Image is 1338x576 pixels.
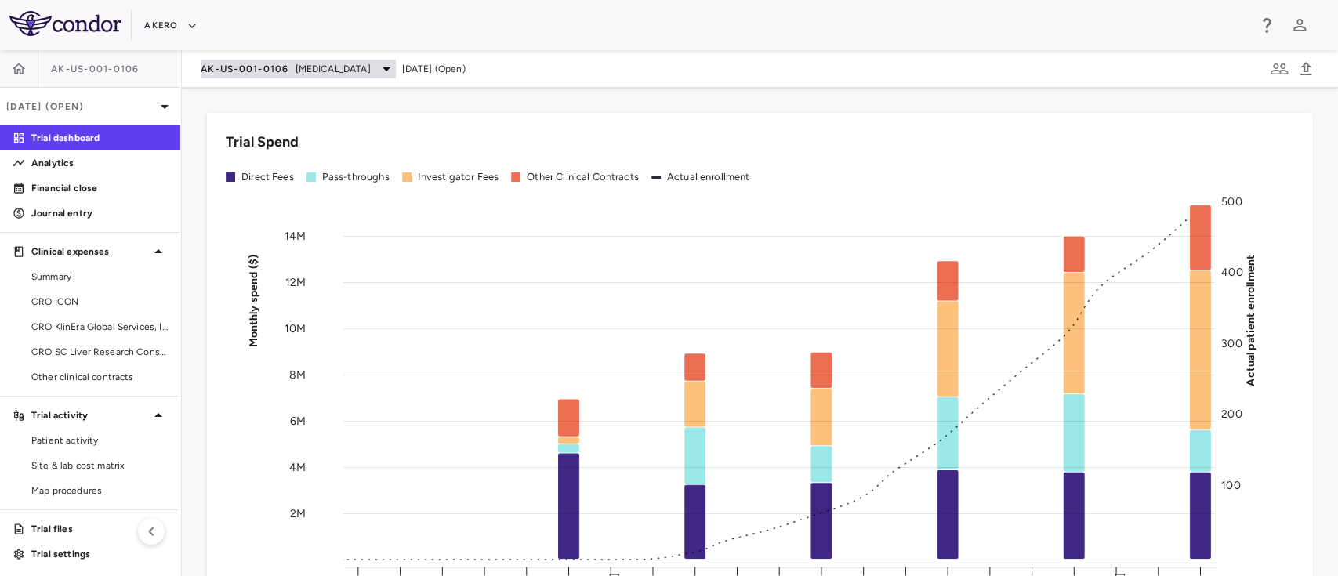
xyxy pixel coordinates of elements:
[31,245,149,259] p: Clinical expenses
[290,414,306,427] tspan: 6M
[31,522,168,536] p: Trial files
[31,345,168,359] span: CRO SC Liver Research Consortium LLC
[247,254,260,347] tspan: Monthly spend ($)
[418,170,499,184] div: Investigator Fees
[31,320,168,334] span: CRO KlinEra Global Services, Inc
[322,170,390,184] div: Pass-throughs
[296,62,371,76] span: [MEDICAL_DATA]
[31,370,168,384] span: Other clinical contracts
[1221,408,1242,421] tspan: 200
[289,368,306,381] tspan: 8M
[31,484,168,498] span: Map procedures
[31,206,168,220] p: Journal entry
[31,547,168,561] p: Trial settings
[31,131,168,145] p: Trial dashboard
[144,13,197,38] button: Akero
[1244,254,1257,386] tspan: Actual patient enrollment
[402,62,466,76] span: [DATE] (Open)
[241,170,294,184] div: Direct Fees
[31,156,168,170] p: Analytics
[31,270,168,284] span: Summary
[226,132,299,153] h6: Trial Spend
[31,295,168,309] span: CRO ICON
[667,170,750,184] div: Actual enrollment
[31,408,149,422] p: Trial activity
[285,276,306,289] tspan: 12M
[6,100,155,114] p: [DATE] (Open)
[9,11,121,36] img: logo-full-BYUhSk78.svg
[290,506,306,520] tspan: 2M
[1221,478,1240,491] tspan: 100
[285,230,306,243] tspan: 14M
[31,433,168,447] span: Patient activity
[1221,266,1242,279] tspan: 400
[289,460,306,473] tspan: 4M
[527,170,639,184] div: Other Clinical Contracts
[31,458,168,473] span: Site & lab cost matrix
[285,322,306,335] tspan: 10M
[1221,336,1242,350] tspan: 300
[1221,195,1242,208] tspan: 500
[31,181,168,195] p: Financial close
[201,63,289,75] span: AK-US-001-0106
[51,63,140,75] span: AK-US-001-0106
